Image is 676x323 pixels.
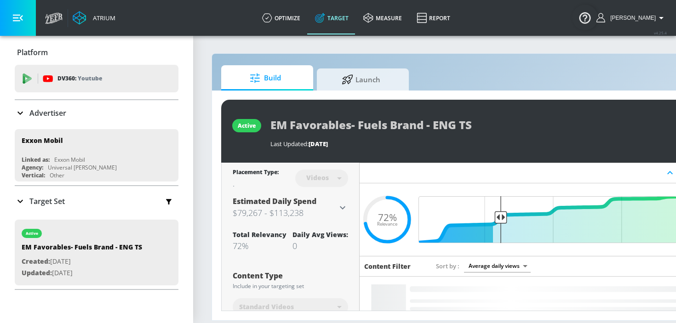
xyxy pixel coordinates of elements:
[233,272,348,279] div: Content Type
[238,122,256,130] div: active
[22,267,142,279] p: [DATE]
[230,67,300,89] span: Build
[29,108,66,118] p: Advertiser
[233,196,316,206] span: Estimated Daily Spend
[73,11,115,25] a: Atrium
[596,12,667,23] button: [PERSON_NAME]
[22,171,45,179] div: Vertical:
[15,129,178,181] div: Exxon MobilLinked as:Exxon MobilAgency:Universal [PERSON_NAME]Vertical:Other
[22,268,52,277] span: Updated:
[78,74,102,83] p: Youtube
[233,283,348,289] div: Include in your targeting set
[15,65,178,92] div: DV360: Youtube
[22,164,43,171] div: Agency:
[572,5,598,30] button: Open Resource Center
[309,140,328,148] span: [DATE]
[364,262,411,271] h6: Content Filter
[233,168,279,178] div: Placement Type:
[326,68,396,91] span: Launch
[48,164,117,171] div: Universal [PERSON_NAME]
[270,140,670,148] div: Last Updated:
[15,220,178,285] div: activeEM Favorables- Fuels Brand - ENG TSCreated:[DATE]Updated:[DATE]
[292,230,348,239] div: Daily Avg Views:
[15,100,178,126] div: Advertiser
[57,74,102,84] p: DV360:
[239,302,294,312] span: Standard Videos
[15,40,178,65] div: Platform
[436,262,459,270] span: Sort by
[29,196,65,206] p: Target Set
[607,15,656,21] span: login as: kacey.labar@zefr.com
[464,260,531,272] div: Average daily views
[15,186,178,216] div: Target Set
[255,1,308,34] a: optimize
[308,1,356,34] a: Target
[50,171,64,179] div: Other
[233,196,348,219] div: Estimated Daily Spend$79,267 - $113,238
[409,1,458,34] a: Report
[22,256,142,267] p: [DATE]
[22,156,50,164] div: Linked as:
[378,212,397,222] span: 72%
[233,206,337,219] h3: $79,267 - $113,238
[17,47,48,57] p: Platform
[356,1,409,34] a: measure
[54,156,85,164] div: Exxon Mobil
[22,257,50,266] span: Created:
[302,174,333,181] div: Videos
[26,231,38,236] div: active
[377,222,397,227] span: Relevance
[233,230,286,239] div: Total Relevancy
[22,136,63,145] div: Exxon Mobil
[654,30,667,35] span: v 4.25.4
[22,243,142,256] div: EM Favorables- Fuels Brand - ENG TS
[292,240,348,251] div: 0
[233,240,286,251] div: 72%
[89,14,115,22] div: Atrium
